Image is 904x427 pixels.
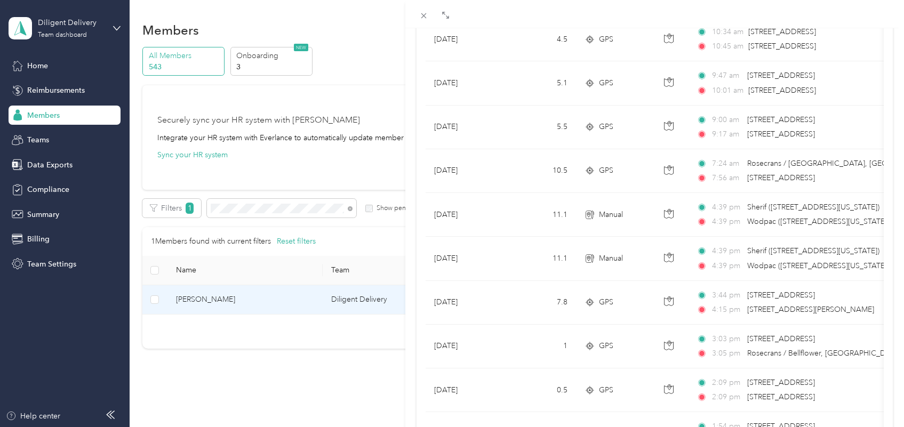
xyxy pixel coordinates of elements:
[712,333,742,345] span: 3:03 pm
[506,193,576,237] td: 11.1
[599,340,613,352] span: GPS
[506,106,576,149] td: 5.5
[712,216,742,228] span: 4:39 pm
[426,193,506,237] td: [DATE]
[506,325,576,368] td: 1
[844,367,904,427] iframe: Everlance-gr Chat Button Frame
[599,296,613,308] span: GPS
[599,121,613,133] span: GPS
[426,237,506,280] td: [DATE]
[712,158,742,170] span: 7:24 am
[426,325,506,368] td: [DATE]
[747,392,815,401] span: [STREET_ADDRESS]
[712,348,742,359] span: 3:05 pm
[599,34,613,45] span: GPS
[712,41,743,52] span: 10:45 am
[426,368,506,412] td: [DATE]
[599,209,623,221] span: Manual
[747,115,815,124] span: [STREET_ADDRESS]
[426,106,506,149] td: [DATE]
[712,289,742,301] span: 3:44 pm
[712,85,743,96] span: 10:01 am
[712,304,742,316] span: 4:15 pm
[712,70,742,82] span: 9:47 am
[506,237,576,280] td: 11.1
[747,378,815,387] span: [STREET_ADDRESS]
[426,61,506,105] td: [DATE]
[599,384,613,396] span: GPS
[712,377,742,389] span: 2:09 pm
[747,291,815,300] span: [STREET_ADDRESS]
[747,203,879,212] span: Sherif ([STREET_ADDRESS][US_STATE])
[506,149,576,193] td: 10.5
[426,149,506,193] td: [DATE]
[747,305,874,314] span: [STREET_ADDRESS][PERSON_NAME]
[712,202,742,213] span: 4:39 pm
[712,260,742,272] span: 4:39 pm
[712,128,742,140] span: 9:17 am
[506,368,576,412] td: 0.5
[712,172,742,184] span: 7:56 am
[747,334,815,343] span: [STREET_ADDRESS]
[712,114,742,126] span: 9:00 am
[747,173,815,182] span: [STREET_ADDRESS]
[747,246,879,255] span: Sherif ([STREET_ADDRESS][US_STATE])
[712,26,743,38] span: 10:34 am
[506,281,576,325] td: 7.8
[712,391,742,403] span: 2:09 pm
[747,130,815,139] span: [STREET_ADDRESS]
[426,18,506,61] td: [DATE]
[747,261,889,270] span: Wodpac ([STREET_ADDRESS][US_STATE])
[747,217,889,226] span: Wodpac ([STREET_ADDRESS][US_STATE])
[712,245,742,257] span: 4:39 pm
[599,77,613,89] span: GPS
[599,165,613,176] span: GPS
[748,42,816,51] span: [STREET_ADDRESS]
[506,61,576,105] td: 5.1
[426,281,506,325] td: [DATE]
[748,27,816,36] span: [STREET_ADDRESS]
[599,253,623,264] span: Manual
[747,71,815,80] span: [STREET_ADDRESS]
[506,18,576,61] td: 4.5
[748,86,816,95] span: [STREET_ADDRESS]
